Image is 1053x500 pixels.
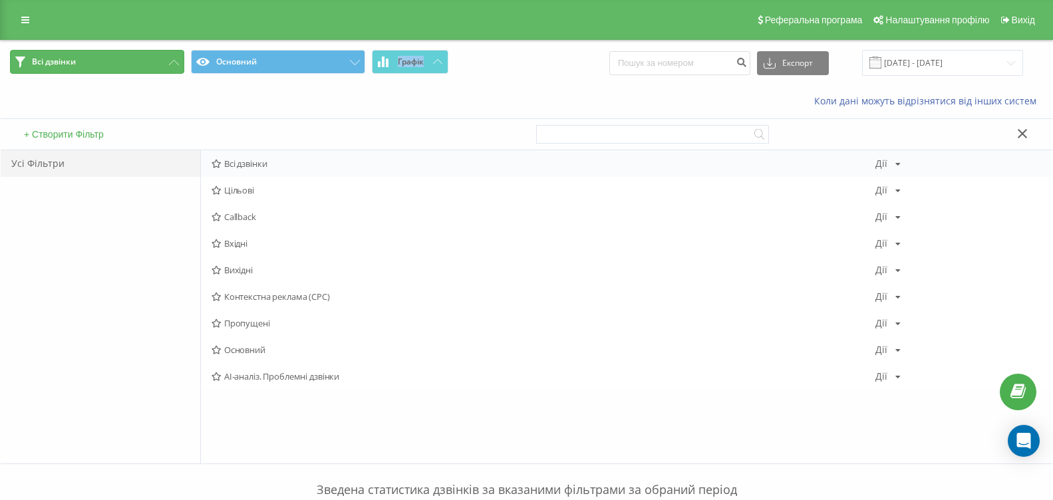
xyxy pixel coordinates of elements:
div: Дії [875,292,887,301]
button: Експорт [757,51,829,75]
span: Вихід [1012,15,1035,25]
span: Пропущені [212,318,875,328]
span: Всі дзвінки [32,57,76,67]
div: Дії [875,239,887,248]
span: AI-аналіз. Проблемні дзвінки [212,372,875,381]
span: Callback [212,212,875,221]
span: Всі дзвінки [212,159,875,168]
span: Основний [212,345,875,354]
button: Основний [191,50,365,74]
div: Дії [875,265,887,275]
span: Реферальна програма [765,15,863,25]
span: Вихідні [212,265,875,275]
div: Дії [875,345,887,354]
button: Закрити [1013,128,1032,142]
div: Дії [875,186,887,195]
input: Пошук за номером [609,51,750,75]
span: Графік [398,57,424,66]
span: Налаштування профілю [885,15,989,25]
div: Дії [875,372,887,381]
div: Усі Фільтри [1,150,200,177]
button: Всі дзвінки [10,50,184,74]
span: Цільові [212,186,875,195]
p: Зведена статистика дзвінків за вказаними фільтрами за обраний період [10,455,1043,499]
a: Коли дані можуть відрізнятися вiд інших систем [814,94,1043,107]
div: Дії [875,318,887,328]
div: Дії [875,159,887,168]
div: Open Intercom Messenger [1008,425,1040,457]
span: Контекстна реклама (CPC) [212,292,875,301]
div: Дії [875,212,887,221]
button: + Створити Фільтр [20,128,108,140]
span: Вхідні [212,239,875,248]
button: Графік [372,50,448,74]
